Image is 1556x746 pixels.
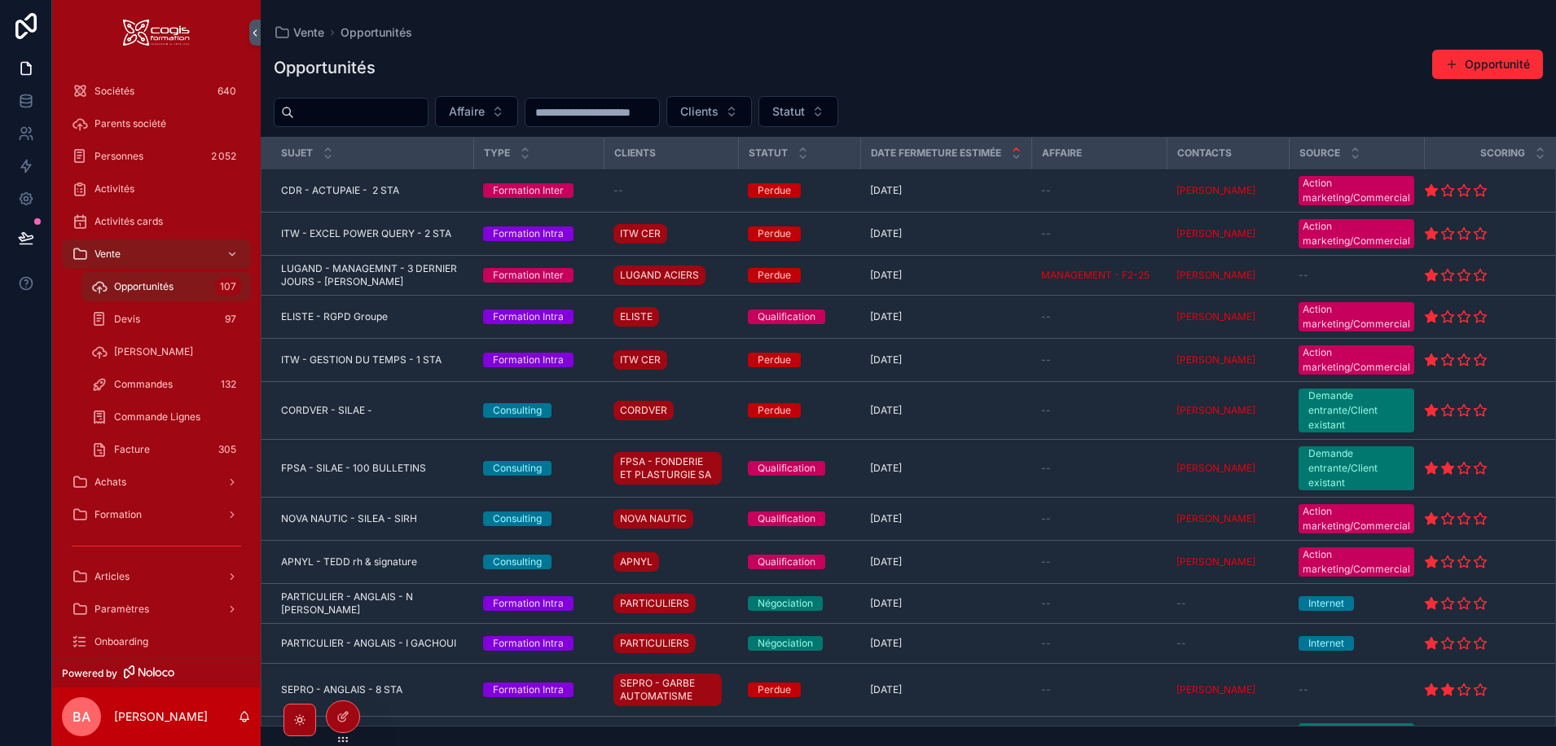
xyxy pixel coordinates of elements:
div: 2 052 [206,147,241,166]
span: Commandes [114,378,173,391]
a: [PERSON_NAME] [1176,227,1255,240]
a: -- [1041,353,1157,366]
a: Négociation [748,596,851,611]
span: [DATE] [870,404,902,417]
a: Demande entrante/Client existant [1299,446,1414,490]
div: Action marketing/Commercial [1303,547,1410,577]
span: [DATE] [870,184,902,197]
a: Articles [62,562,251,591]
a: ITW CER [613,350,667,370]
span: Scoring [1480,147,1525,160]
div: Consulting [493,555,542,569]
a: [DATE] [870,227,1022,240]
a: Demande entrante/Client existant [1299,388,1414,432]
span: [DATE] [870,310,902,323]
a: -- [1041,637,1157,650]
a: [PERSON_NAME] [1176,269,1255,282]
a: -- [1041,310,1157,323]
span: [PERSON_NAME] [1176,683,1255,696]
a: Action marketing/Commercial [1299,547,1414,577]
a: [PERSON_NAME] [1176,310,1255,323]
span: Affaire [1042,147,1082,160]
span: -- [1041,462,1051,475]
span: -- [1041,184,1051,197]
a: [DATE] [870,353,1022,366]
a: NOVA NAUTIC - SILEA - SIRH [281,512,464,525]
a: Consulting [483,555,594,569]
a: Opportunités107 [81,272,251,301]
a: PARTICULIERS [613,590,728,617]
span: [DATE] [870,683,902,696]
a: Formation Intra [483,636,594,651]
a: Qualification [748,461,851,476]
a: Négociation [748,636,851,651]
a: CDR - ACTUPAIE - 2 STA [281,184,464,197]
span: Sociétés [95,85,134,98]
span: -- [1176,597,1186,610]
a: [PERSON_NAME] [1176,184,1279,197]
span: -- [1041,597,1051,610]
span: -- [1041,227,1051,240]
a: Vente [62,239,251,269]
div: Action marketing/Commercial [1303,504,1410,533]
a: Parents société [62,109,251,138]
a: Achats [62,467,251,497]
span: ITW - EXCEL POWER QUERY - 2 STA [281,227,451,240]
a: Formation [62,500,251,529]
a: Activités [62,174,251,204]
a: -- [1041,555,1157,568]
span: PARTICULIER - ANGLAIS - I GACHOUI [281,637,456,650]
div: Qualification [758,461,815,476]
a: Opportunités [341,24,412,41]
span: LUGAND ACIERS [620,269,699,282]
div: Demande entrante/Client existant [1308,388,1404,432]
span: FPSA - FONDERIE ET PLASTURGIE SA [620,455,715,481]
span: Personnes [95,150,143,163]
a: APNYL [613,549,728,575]
span: -- [1299,683,1308,696]
span: ELISTE - RGPD Groupe [281,310,388,323]
div: Formation Intra [493,309,564,324]
span: LUGAND - MANAGEMNT - 3 DERNIER JOURS - [PERSON_NAME] [281,262,464,288]
div: Qualification [758,511,815,526]
div: Action marketing/Commercial [1303,219,1410,248]
a: [DATE] [870,184,1022,197]
span: Date fermeture estimée [871,147,1001,160]
a: [PERSON_NAME] [1176,512,1255,525]
span: [DATE] [870,462,902,475]
a: Qualification [748,555,851,569]
div: 640 [213,81,241,101]
div: Formation Inter [493,268,564,283]
div: Perdue [758,682,791,697]
span: -- [1041,555,1051,568]
span: BA [73,707,90,726]
span: APNYL - TEDD rh & signature [281,555,417,568]
span: Commande Lignes [114,410,200,423]
a: Perdue [748,268,851,283]
span: SEPRO - ANGLAIS - 8 STA [281,683,402,696]
a: Formation Inter [483,183,594,198]
a: Commandes132 [81,370,251,399]
span: [DATE] [870,512,902,525]
span: Activités cards [95,215,163,228]
div: Qualification [758,309,815,324]
a: [DATE] [870,683,1022,696]
span: Facture [114,443,150,456]
div: Formation Intra [493,682,564,697]
a: -- [1041,184,1157,197]
a: [PERSON_NAME] [1176,404,1255,417]
a: Devis97 [81,305,251,334]
a: [PERSON_NAME] [1176,512,1279,525]
img: App logo [123,20,190,46]
a: FPSA - SILAE - 100 BULLETINS [281,462,464,475]
div: Formation Intra [493,226,564,241]
a: [DATE] [870,310,1022,323]
div: 305 [213,440,241,459]
div: Internet [1308,636,1344,651]
a: Qualification [748,309,851,324]
span: Clients [614,147,656,160]
span: Articles [95,570,130,583]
